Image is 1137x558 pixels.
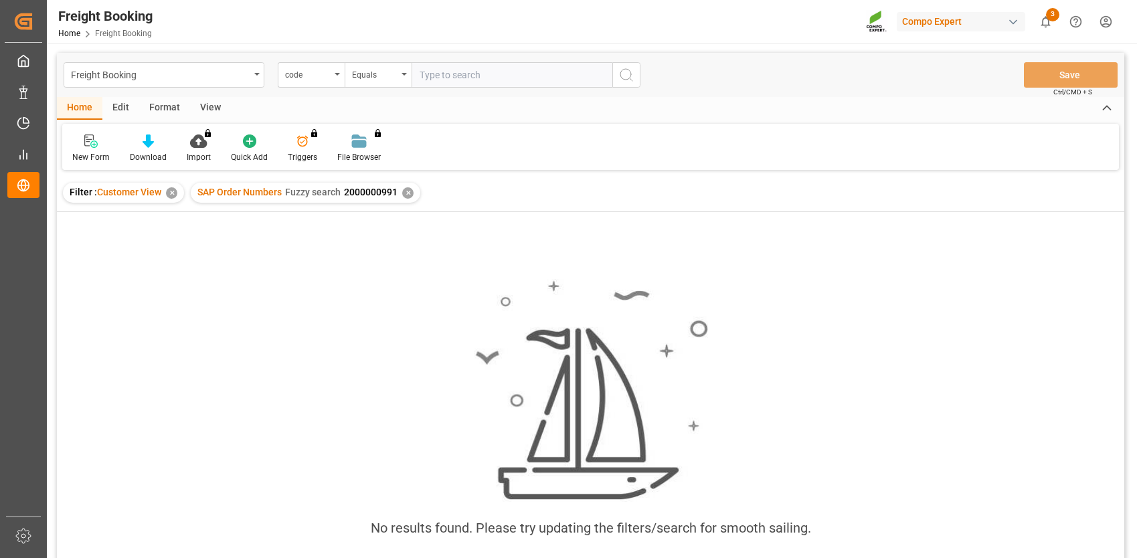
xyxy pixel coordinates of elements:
[412,62,612,88] input: Type to search
[197,187,282,197] span: SAP Order Numbers
[345,62,412,88] button: open menu
[1061,7,1091,37] button: Help Center
[231,151,268,163] div: Quick Add
[71,66,250,82] div: Freight Booking
[866,10,887,33] img: Screenshot%202023-09-29%20at%2010.02.21.png_1712312052.png
[897,12,1025,31] div: Compo Expert
[102,97,139,120] div: Edit
[57,97,102,120] div: Home
[1024,62,1118,88] button: Save
[130,151,167,163] div: Download
[1046,8,1059,21] span: 3
[72,151,110,163] div: New Form
[402,187,414,199] div: ✕
[285,66,331,81] div: code
[166,187,177,199] div: ✕
[70,187,97,197] span: Filter :
[64,62,264,88] button: open menu
[139,97,190,120] div: Format
[285,187,341,197] span: Fuzzy search
[58,29,80,38] a: Home
[190,97,231,120] div: View
[352,66,398,81] div: Equals
[1053,87,1092,97] span: Ctrl/CMD + S
[897,9,1031,34] button: Compo Expert
[97,187,161,197] span: Customer View
[612,62,640,88] button: search button
[344,187,398,197] span: 2000000991
[278,62,345,88] button: open menu
[474,279,708,502] img: smooth_sailing.jpeg
[1031,7,1061,37] button: show 3 new notifications
[58,6,153,26] div: Freight Booking
[371,518,811,538] div: No results found. Please try updating the filters/search for smooth sailing.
